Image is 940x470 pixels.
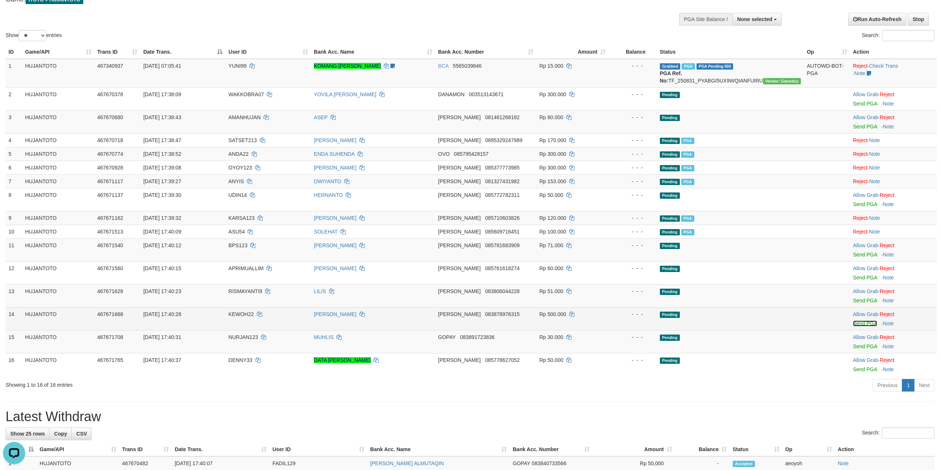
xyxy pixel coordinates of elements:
span: Show 25 rows [10,431,45,437]
th: Amount: activate to sort column ascending [536,45,608,59]
span: Rp 80.000 [539,114,563,120]
a: [PERSON_NAME] [314,242,356,248]
span: Marked by aeorahmat [681,179,694,185]
a: Run Auto-Refresh [848,13,906,26]
a: [PERSON_NAME] [314,265,356,271]
th: Trans ID: activate to sort column ascending [119,443,172,456]
th: Status [657,45,804,59]
td: · [850,307,937,330]
span: [DATE] 17:40:23 [143,288,181,294]
span: CSV [76,431,87,437]
td: 4 [6,133,22,147]
span: Copy 085377773985 to clipboard [485,165,520,171]
th: Op: activate to sort column ascending [804,45,850,59]
th: Op: activate to sort column ascending [782,443,835,456]
span: [DATE] 17:40:15 [143,265,181,271]
th: Date Trans.: activate to sort column descending [140,45,225,59]
span: [DATE] 17:38:52 [143,151,181,157]
span: Copy 0895329247989 to clipboard [485,137,523,143]
a: Reject [880,242,894,248]
a: Note [883,275,894,281]
span: Rp 30.000 [539,334,563,340]
span: Pending [660,179,680,185]
span: WAKKOBRA07 [228,91,264,97]
a: Send PGA [853,275,877,281]
span: Copy 085795428157 to clipboard [454,151,489,157]
td: · [850,161,937,174]
a: Allow Grab [853,114,878,120]
td: 10 [6,225,22,238]
span: Rp 71.000 [539,242,563,248]
a: Reject [853,151,868,157]
td: 15 [6,330,22,353]
a: Allow Grab [853,91,878,97]
td: 1 [6,59,22,88]
th: Amount: activate to sort column ascending [592,443,675,456]
span: [DATE] 17:38:43 [143,114,181,120]
a: Note [883,124,894,130]
a: HERNANTO [314,192,343,198]
td: · [850,110,937,133]
span: NURJAN123 [228,334,258,340]
a: Reject [880,311,894,317]
span: AMANHUJAN [228,114,261,120]
span: · [853,334,880,340]
th: User ID: activate to sort column ascending [269,443,367,456]
a: Allow Grab [853,242,878,248]
a: DWIYANTO [314,178,341,184]
label: Show entries [6,30,62,41]
a: Note [869,215,880,221]
span: RISMAYANTI9 [228,288,262,294]
a: Send PGA [853,101,877,107]
span: Rp 51.000 [539,288,563,294]
span: [DATE] 17:38:09 [143,91,181,97]
a: [PERSON_NAME] [314,165,356,171]
span: [PERSON_NAME] [438,229,481,235]
span: [PERSON_NAME] [438,265,481,271]
a: [PERSON_NAME] [314,215,356,221]
td: HUJANTOTO [22,110,94,133]
span: Rp 60.000 [539,265,563,271]
span: 467671628 [97,288,123,294]
span: 467340937 [97,63,123,69]
a: Allow Grab [853,357,878,363]
span: Copy 5565039846 to clipboard [453,63,482,69]
span: SATSET213 [228,137,257,143]
span: [PERSON_NAME] [438,165,481,171]
a: Send PGA [853,201,877,207]
div: - - - [611,62,654,70]
span: KARSA123 [228,215,255,221]
span: DANAMON [438,91,465,97]
td: · [850,87,937,110]
span: Copy 085781683909 to clipboard [485,242,520,248]
td: HUJANTOTO [22,87,94,110]
span: Marked by aeorahmat [681,165,694,171]
a: Send PGA [853,298,877,303]
td: 9 [6,211,22,225]
input: Search: [882,427,934,439]
a: Reject [880,334,894,340]
a: Reject [880,91,894,97]
a: Reject [853,165,868,171]
td: HUJANTOTO [22,330,94,353]
a: Copy [49,427,72,440]
span: Copy 085609716451 to clipboard [485,229,520,235]
a: SOLEHAT [314,229,338,235]
td: 11 [6,238,22,261]
td: · [850,174,937,188]
span: [PERSON_NAME] [438,114,481,120]
span: [DATE] 17:40:12 [143,242,181,248]
span: 467671708 [97,334,123,340]
span: Rp 500.000 [539,311,566,317]
a: 1 [902,379,914,392]
span: Marked by aeorahmat [681,138,694,144]
span: OVO [438,151,450,157]
span: 467671162 [97,215,123,221]
span: Rp 120.000 [539,215,566,221]
span: [DATE] 17:39:27 [143,178,181,184]
a: Reject [853,215,868,221]
a: Check Trans [869,63,898,69]
td: · [850,188,937,211]
div: - - - [611,242,654,249]
span: Grabbed [660,63,681,70]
